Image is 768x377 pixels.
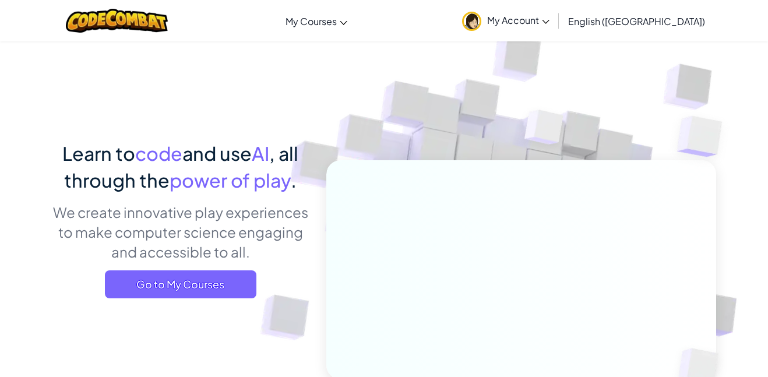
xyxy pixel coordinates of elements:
[170,168,291,192] span: power of play
[562,5,711,37] a: English ([GEOGRAPHIC_DATA])
[286,15,337,27] span: My Courses
[568,15,705,27] span: English ([GEOGRAPHIC_DATA])
[135,142,182,165] span: code
[503,87,587,174] img: Overlap cubes
[252,142,269,165] span: AI
[66,9,168,33] img: CodeCombat logo
[182,142,252,165] span: and use
[462,12,481,31] img: avatar
[456,2,555,39] a: My Account
[52,202,309,262] p: We create innovative play experiences to make computer science engaging and accessible to all.
[291,168,297,192] span: .
[280,5,353,37] a: My Courses
[105,270,256,298] a: Go to My Courses
[654,87,755,186] img: Overlap cubes
[487,14,549,26] span: My Account
[62,142,135,165] span: Learn to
